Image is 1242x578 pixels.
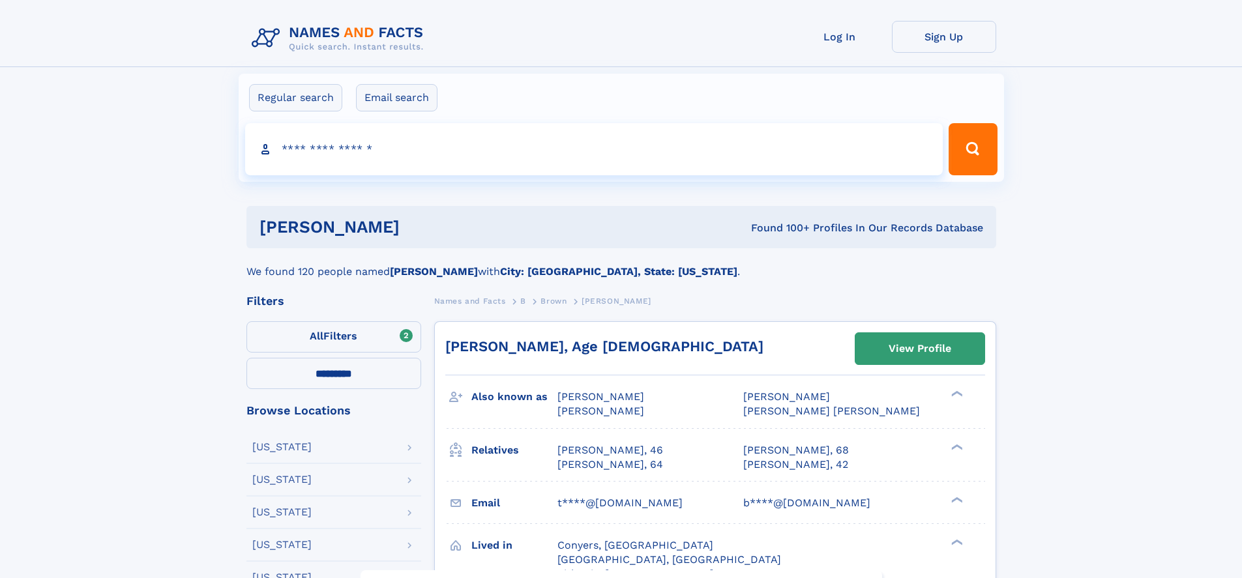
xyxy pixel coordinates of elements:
[249,84,342,111] label: Regular search
[471,534,557,556] h3: Lived in
[557,539,713,551] span: Conyers, [GEOGRAPHIC_DATA]
[540,296,567,306] span: Brown
[434,293,506,309] a: Names and Facts
[892,21,996,53] a: Sign Up
[788,21,892,53] a: Log In
[948,538,964,546] div: ❯
[855,333,984,364] a: View Profile
[246,321,421,353] label: Filters
[246,295,421,307] div: Filters
[557,553,781,566] span: [GEOGRAPHIC_DATA], [GEOGRAPHIC_DATA]
[582,296,651,306] span: [PERSON_NAME]
[252,540,312,550] div: [US_STATE]
[445,338,763,354] a: [PERSON_NAME], Age [DEMOGRAPHIC_DATA]
[557,390,644,403] span: [PERSON_NAME]
[252,507,312,517] div: [US_STATE]
[889,334,951,364] div: View Profile
[557,443,663,457] a: [PERSON_NAME], 46
[948,442,964,451] div: ❯
[743,405,920,417] span: [PERSON_NAME] [PERSON_NAME]
[310,330,323,342] span: All
[500,265,737,278] b: City: [GEOGRAPHIC_DATA], State: [US_STATE]
[743,390,830,403] span: [PERSON_NAME]
[471,386,557,408] h3: Also known as
[246,248,996,280] div: We found 120 people named with .
[949,123,997,175] button: Search Button
[575,221,983,235] div: Found 100+ Profiles In Our Records Database
[540,293,567,309] a: Brown
[520,293,526,309] a: B
[471,439,557,461] h3: Relatives
[743,443,849,457] a: [PERSON_NAME], 68
[246,405,421,416] div: Browse Locations
[245,123,943,175] input: search input
[557,457,663,472] a: [PERSON_NAME], 64
[246,21,434,56] img: Logo Names and Facts
[259,219,576,235] h1: [PERSON_NAME]
[520,296,526,306] span: B
[252,474,312,485] div: [US_STATE]
[390,265,478,278] b: [PERSON_NAME]
[356,84,437,111] label: Email search
[471,492,557,514] h3: Email
[557,405,644,417] span: [PERSON_NAME]
[252,442,312,452] div: [US_STATE]
[948,390,964,398] div: ❯
[743,457,848,472] a: [PERSON_NAME], 42
[948,495,964,504] div: ❯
